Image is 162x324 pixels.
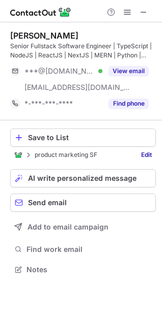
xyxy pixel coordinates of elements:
[10,6,71,18] img: ContactOut v5.3.10
[26,265,152,274] span: Notes
[10,30,78,41] div: [PERSON_NAME]
[10,128,156,147] button: Save to List
[10,193,156,212] button: Send email
[24,67,95,76] span: ***@[DOMAIN_NAME]
[24,83,130,92] span: [EMAIL_ADDRESS][DOMAIN_NAME]
[10,263,156,277] button: Notes
[28,134,151,142] div: Save to List
[10,218,156,236] button: Add to email campaign
[28,223,109,231] span: Add to email campaign
[109,66,149,76] button: Reveal Button
[26,245,152,254] span: Find work email
[35,151,97,158] p: product marketing SF
[28,199,67,207] span: Send email
[10,42,156,60] div: Senior Fullstack Software Engineer | TypeScript | NodeJS | ReactJS | NextJS | MERN | Python | AWS
[14,151,22,159] img: ContactOut
[28,174,137,182] span: AI write personalized message
[109,99,149,109] button: Reveal Button
[137,150,156,160] a: Edit
[10,169,156,187] button: AI write personalized message
[10,242,156,256] button: Find work email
